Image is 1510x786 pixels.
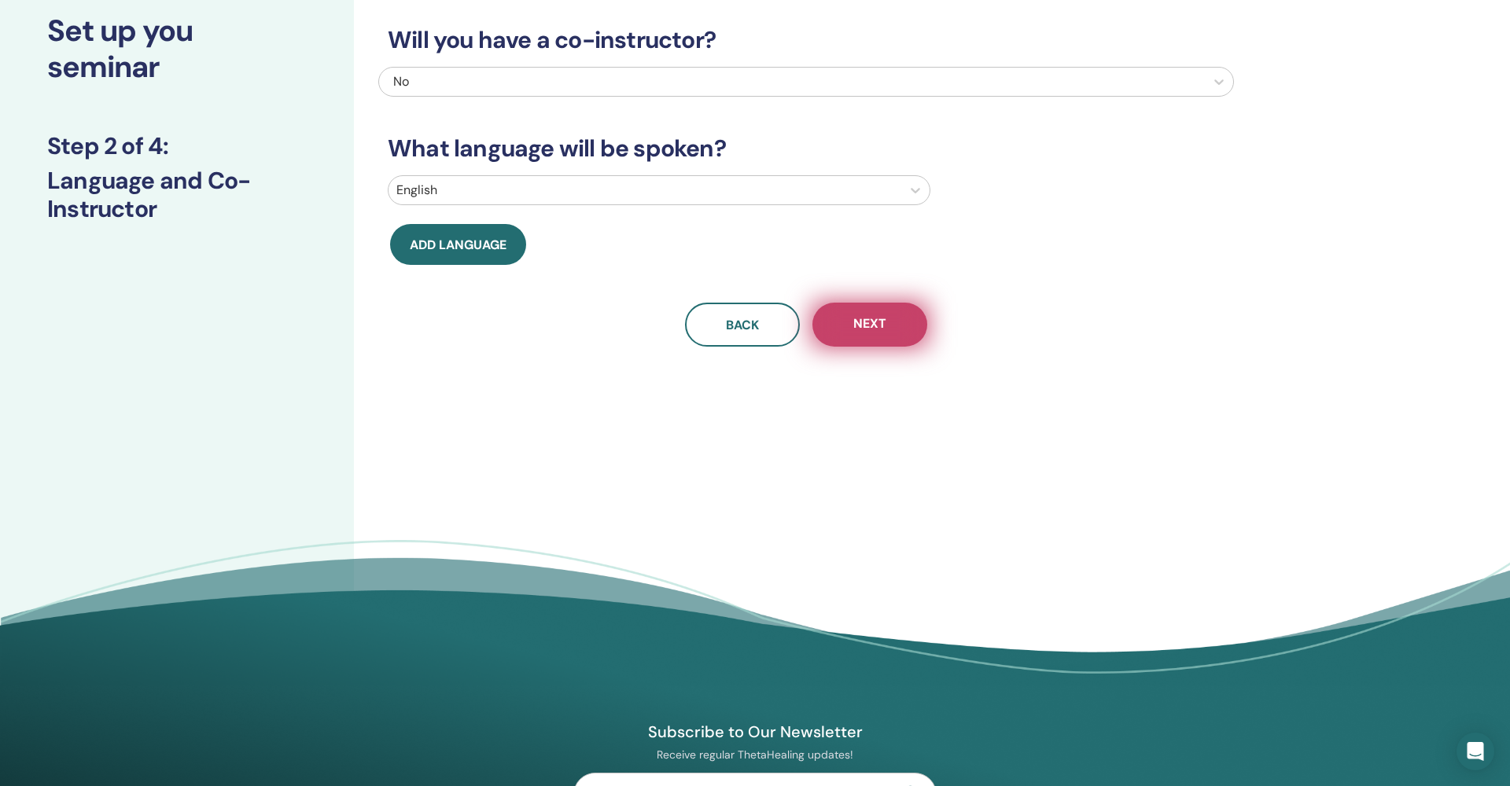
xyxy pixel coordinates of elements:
[378,26,1234,54] h3: Will you have a co-instructor?
[390,224,526,265] button: Add language
[378,134,1234,163] h3: What language will be spoken?
[573,722,937,742] h4: Subscribe to Our Newsletter
[410,237,506,253] span: Add language
[1457,733,1494,770] div: Open Intercom Messenger
[47,13,307,85] h2: Set up you seminar
[47,132,307,160] h3: Step 2 of 4 :
[393,73,409,90] span: No
[47,167,307,223] h3: Language and Co-Instructor
[685,303,800,347] button: Back
[853,315,886,335] span: Next
[726,317,759,333] span: Back
[573,747,937,762] p: Receive regular ThetaHealing updates!
[812,303,927,347] button: Next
